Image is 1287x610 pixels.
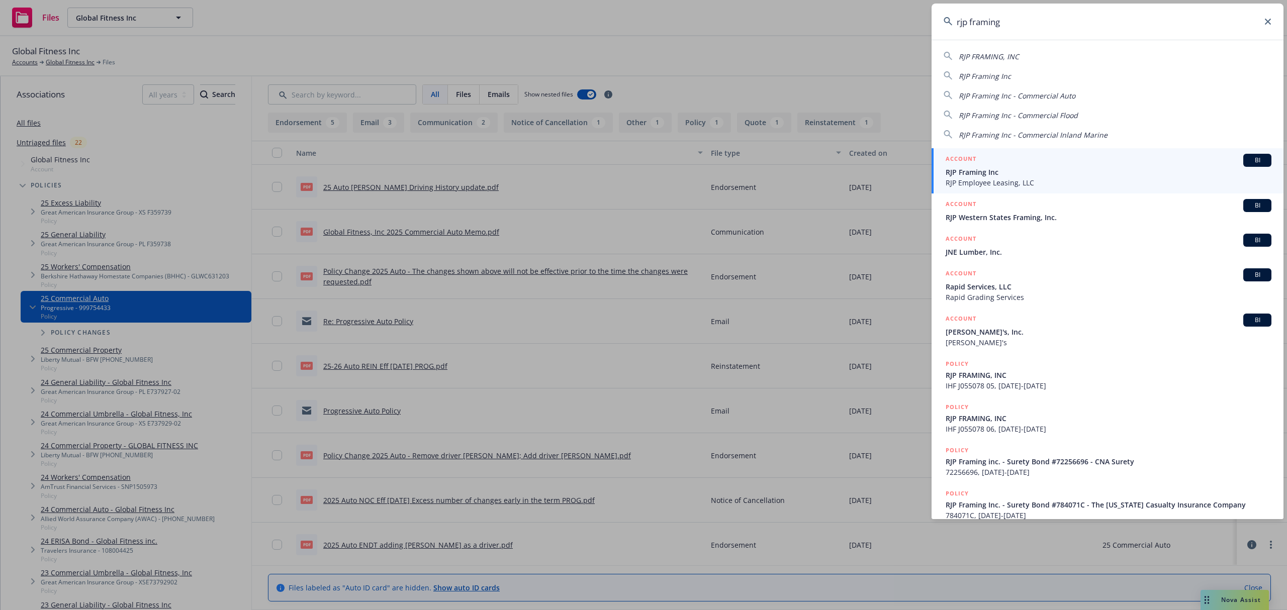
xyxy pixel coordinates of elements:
span: BI [1247,316,1267,325]
span: 784071C, [DATE]-[DATE] [946,510,1271,521]
h5: POLICY [946,359,969,369]
a: POLICYRJP FRAMING, INCIHF J055078 06, [DATE]-[DATE] [932,396,1283,440]
span: BI [1247,270,1267,279]
span: IHF J055078 06, [DATE]-[DATE] [946,424,1271,434]
span: Rapid Services, LLC [946,281,1271,292]
span: BI [1247,236,1267,245]
a: ACCOUNTBIRJP Western States Framing, Inc. [932,193,1283,228]
span: Rapid Grading Services [946,292,1271,302]
h5: POLICY [946,402,969,412]
a: ACCOUNTBIJNE Lumber, Inc. [932,228,1283,263]
span: RJP Framing Inc [959,71,1011,81]
a: ACCOUNTBI[PERSON_NAME]'s, Inc.[PERSON_NAME]'s [932,308,1283,353]
span: RJP FRAMING, INC [946,413,1271,424]
a: POLICYRJP Framing Inc. - Surety Bond #784071C - The [US_STATE] Casualty Insurance Company784071C,... [932,483,1283,526]
span: JNE Lumber, Inc. [946,247,1271,257]
span: RJP Framing Inc. - Surety Bond #784071C - The [US_STATE] Casualty Insurance Company [946,499,1271,510]
span: RJP Framing Inc [946,167,1271,177]
a: POLICYRJP FRAMING, INCIHF J055078 05, [DATE]-[DATE] [932,353,1283,396]
span: RJP Employee Leasing, LLC [946,177,1271,188]
span: BI [1247,156,1267,165]
span: RJP FRAMING, INC [946,370,1271,380]
span: [PERSON_NAME]'s [946,337,1271,348]
a: POLICYRJP Framing inc. - Surety Bond #72256696 - CNA Surety72256696, [DATE]-[DATE] [932,440,1283,483]
span: [PERSON_NAME]'s, Inc. [946,327,1271,337]
h5: POLICY [946,445,969,455]
a: ACCOUNTBIRJP Framing IncRJP Employee Leasing, LLC [932,148,1283,193]
span: IHF J055078 05, [DATE]-[DATE] [946,380,1271,391]
a: ACCOUNTBIRapid Services, LLCRapid Grading Services [932,263,1283,308]
h5: ACCOUNT [946,314,976,326]
span: BI [1247,201,1267,210]
h5: ACCOUNT [946,234,976,246]
span: 72256696, [DATE]-[DATE] [946,467,1271,477]
h5: POLICY [946,488,969,498]
h5: ACCOUNT [946,199,976,211]
span: RJP Framing inc. - Surety Bond #72256696 - CNA Surety [946,456,1271,467]
span: RJP Western States Framing, Inc. [946,212,1271,223]
h5: ACCOUNT [946,154,976,166]
span: RJP Framing Inc - Commercial Inland Marine [959,130,1108,140]
span: RJP Framing Inc - Commercial Auto [959,91,1075,100]
input: Search... [932,4,1283,40]
span: RJP FRAMING, INC [959,52,1019,61]
span: RJP Framing Inc - Commercial Flood [959,111,1078,120]
h5: ACCOUNT [946,268,976,280]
